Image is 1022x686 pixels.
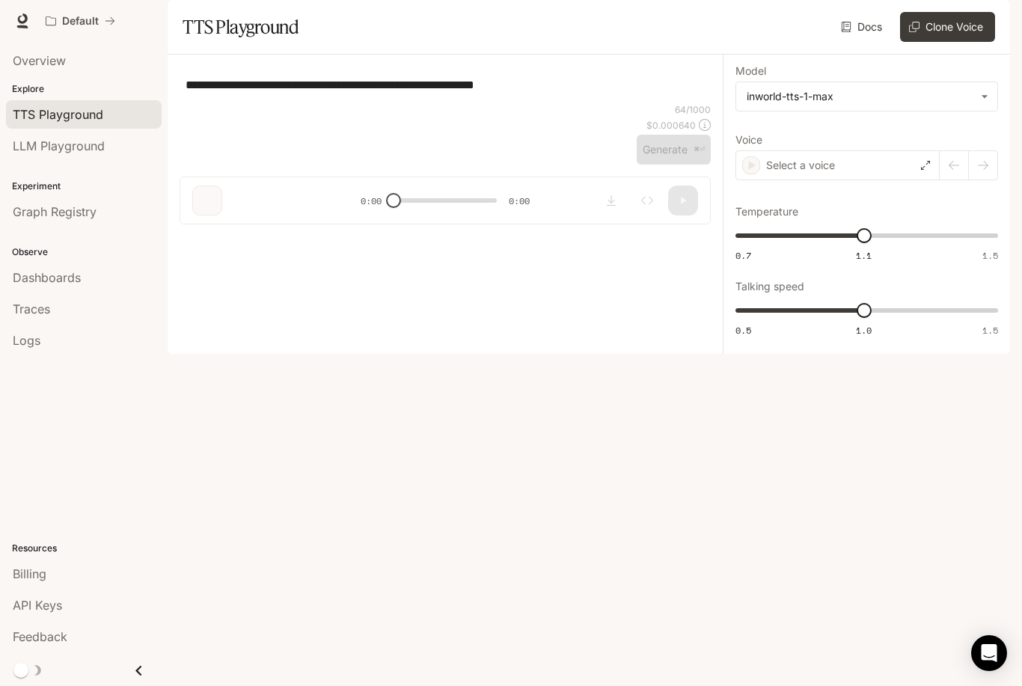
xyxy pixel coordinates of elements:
[646,119,696,132] p: $ 0.000640
[735,206,798,217] p: Temperature
[838,12,888,42] a: Docs
[735,135,762,145] p: Voice
[735,66,766,76] p: Model
[183,12,299,42] h1: TTS Playground
[856,249,872,262] span: 1.1
[39,6,122,36] button: All workspaces
[982,249,998,262] span: 1.5
[900,12,995,42] button: Clone Voice
[735,281,804,292] p: Talking speed
[735,324,751,337] span: 0.5
[747,89,973,104] div: inworld-tts-1-max
[856,324,872,337] span: 1.0
[735,249,751,262] span: 0.7
[971,635,1007,671] div: Open Intercom Messenger
[766,158,835,173] p: Select a voice
[675,103,711,116] p: 64 / 1000
[982,324,998,337] span: 1.5
[736,82,997,111] div: inworld-tts-1-max
[62,15,99,28] p: Default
